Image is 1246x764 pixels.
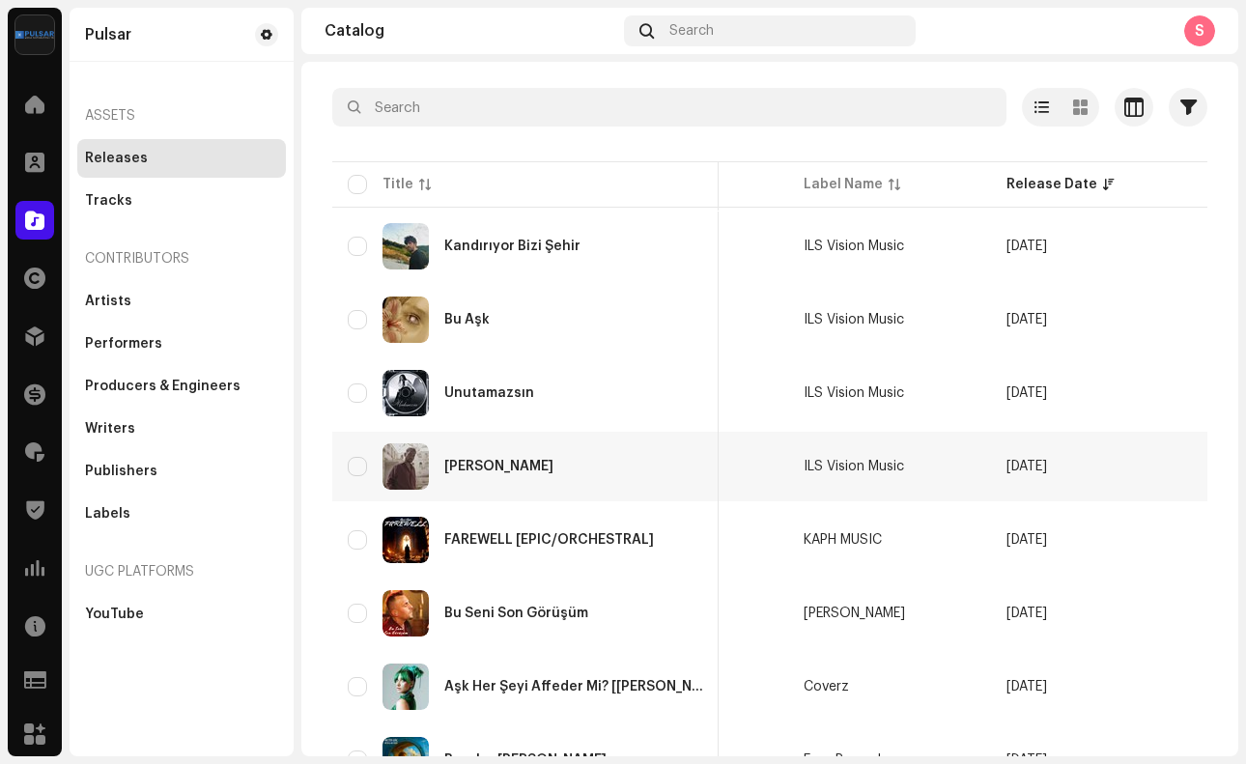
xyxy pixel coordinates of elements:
div: Labels [85,506,130,522]
re-m-nav-item: Releases [77,139,286,178]
span: Mustafa Bayraktar [804,607,905,620]
re-a-nav-header: Assets [77,93,286,139]
span: Oct 24, 2025 [1006,313,1047,326]
span: ILS Vision Music [804,460,904,473]
img: 3df52c7d-c200-4761-a04a-6f5fe9b4d37e [382,517,429,563]
span: ILS Vision Music [804,313,904,326]
div: S [1184,15,1215,46]
input: Search [332,88,1006,127]
img: a46828ee-1314-4406-99c2-28bd366fa7e6 [382,443,429,490]
div: Writers [85,421,135,437]
div: Artists [85,294,131,309]
re-m-nav-item: Writers [77,410,286,448]
img: 3b1a7ca7-7da7-4604-ace4-0e2a121ac310 [382,664,429,710]
re-a-nav-header: UGC Platforms [77,549,286,595]
div: Catalog [325,23,616,39]
img: 9cf37bc2-2144-4bbf-bb94-535d67f5dd20 [382,223,429,269]
span: ILS Vision Music [804,240,904,253]
span: Search [669,23,714,39]
div: Bu Seni Son Görüşüm [444,607,588,620]
span: Oct 31, 2025 [1006,240,1047,253]
re-m-nav-item: Publishers [77,452,286,491]
img: d59b4419-acde-417b-bedb-dc3cab8be0a8 [382,370,429,416]
div: Pulsar [85,27,131,42]
div: Release Date [1006,175,1097,194]
img: af7208d9-5ddc-4ca0-be63-12b33fc44519 [382,590,429,637]
div: Bu Aşk [444,313,490,326]
re-m-nav-item: Tracks [77,182,286,220]
div: Label Name [804,175,883,194]
span: Oct 17, 2025 [1006,460,1047,473]
div: Publishers [85,464,157,479]
div: Tracks [85,193,132,209]
img: 100f2671-afdd-47c2-a7e8-123d3e77435b [382,297,429,343]
span: Coverz [804,680,849,693]
div: Kandırıyor Bizi Şehir [444,240,581,253]
div: Title [382,175,413,194]
div: YouTube [85,607,144,622]
div: Aşk Her Şeyi Affeder Mi? [Özlem Tekin Cover] [444,680,703,693]
span: Oct 9, 2025 [1006,607,1047,620]
re-m-nav-item: Performers [77,325,286,363]
span: KAPH MUSIC [804,533,882,547]
re-m-nav-item: Producers & Engineers [77,367,286,406]
div: Performers [85,336,162,352]
div: Unutamazsın [444,386,534,400]
div: Releases [85,151,148,166]
re-a-nav-header: Contributors [77,236,286,282]
span: ILS Vision Music [804,386,904,400]
img: 1d4ab021-3d3a-477c-8d2a-5ac14ed14e8d [15,15,54,54]
div: Deli Huy [444,460,553,473]
re-m-nav-item: Artists [77,282,286,321]
span: Oct 3, 2025 [1006,680,1047,693]
re-m-nav-item: YouTube [77,595,286,634]
div: FAREWELL [EPIC/ORCHESTRAL] [444,533,654,547]
span: Oct 24, 2025 [1006,386,1047,400]
re-m-nav-item: Labels [77,495,286,533]
span: Oct 10, 2025 [1006,533,1047,547]
div: Producers & Engineers [85,379,241,394]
